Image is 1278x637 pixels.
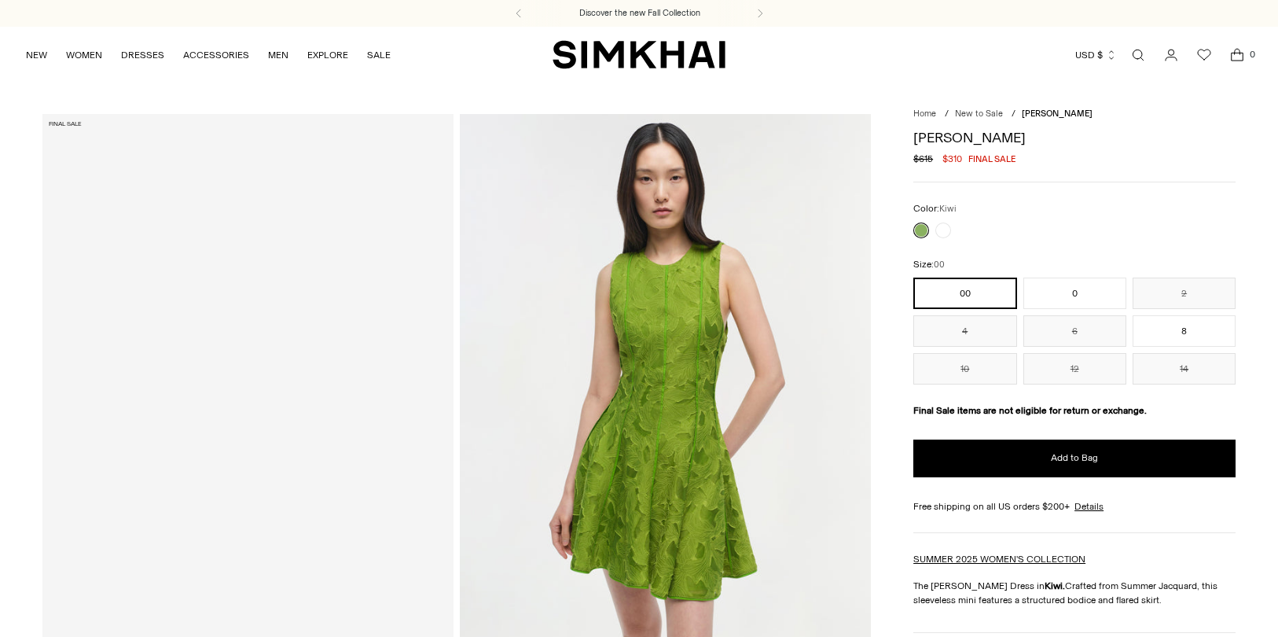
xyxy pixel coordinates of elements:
a: Discover the new Fall Collection [579,7,700,20]
button: 00 [913,278,1016,309]
a: SALE [367,38,391,72]
button: 6 [1023,315,1126,347]
button: 8 [1133,315,1236,347]
p: The [PERSON_NAME] Dress in Crafted from Summer Jacquard, this sleeveless mini features a structur... [913,579,1236,607]
a: WOMEN [66,38,102,72]
a: SIMKHAI [553,39,725,70]
button: 12 [1023,353,1126,385]
a: Wishlist [1188,39,1220,71]
a: ACCESSORIES [183,38,249,72]
div: / [945,108,949,121]
strong: Final Sale items are not eligible for return or exchange. [913,405,1147,416]
label: Color: [913,201,957,216]
a: Open cart modal [1221,39,1253,71]
div: / [1012,108,1015,121]
a: DRESSES [121,38,164,72]
a: Home [913,109,936,119]
label: Size: [913,257,945,272]
a: EXPLORE [307,38,348,72]
span: [PERSON_NAME] [1022,109,1093,119]
s: $615 [913,152,933,166]
span: Kiwi [939,204,957,214]
a: Details [1074,499,1104,514]
span: $310 [942,152,962,166]
button: 14 [1133,353,1236,385]
button: 10 [913,353,1016,385]
button: Add to Bag [913,440,1236,477]
h1: [PERSON_NAME] [913,131,1236,145]
a: Go to the account page [1155,39,1187,71]
button: 2 [1133,278,1236,309]
span: 0 [1245,47,1259,61]
a: NEW [26,38,47,72]
strong: Kiwi. [1045,580,1065,591]
span: Add to Bag [1051,451,1098,465]
span: 00 [934,260,945,270]
div: Free shipping on all US orders $200+ [913,499,1236,514]
button: USD $ [1075,38,1117,72]
button: 0 [1023,278,1126,309]
a: Open search modal [1122,39,1154,71]
a: SUMMER 2025 WOMEN'S COLLECTION [913,554,1085,565]
a: New to Sale [955,109,1003,119]
button: 4 [913,315,1016,347]
a: MEN [268,38,288,72]
nav: breadcrumbs [913,108,1236,121]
